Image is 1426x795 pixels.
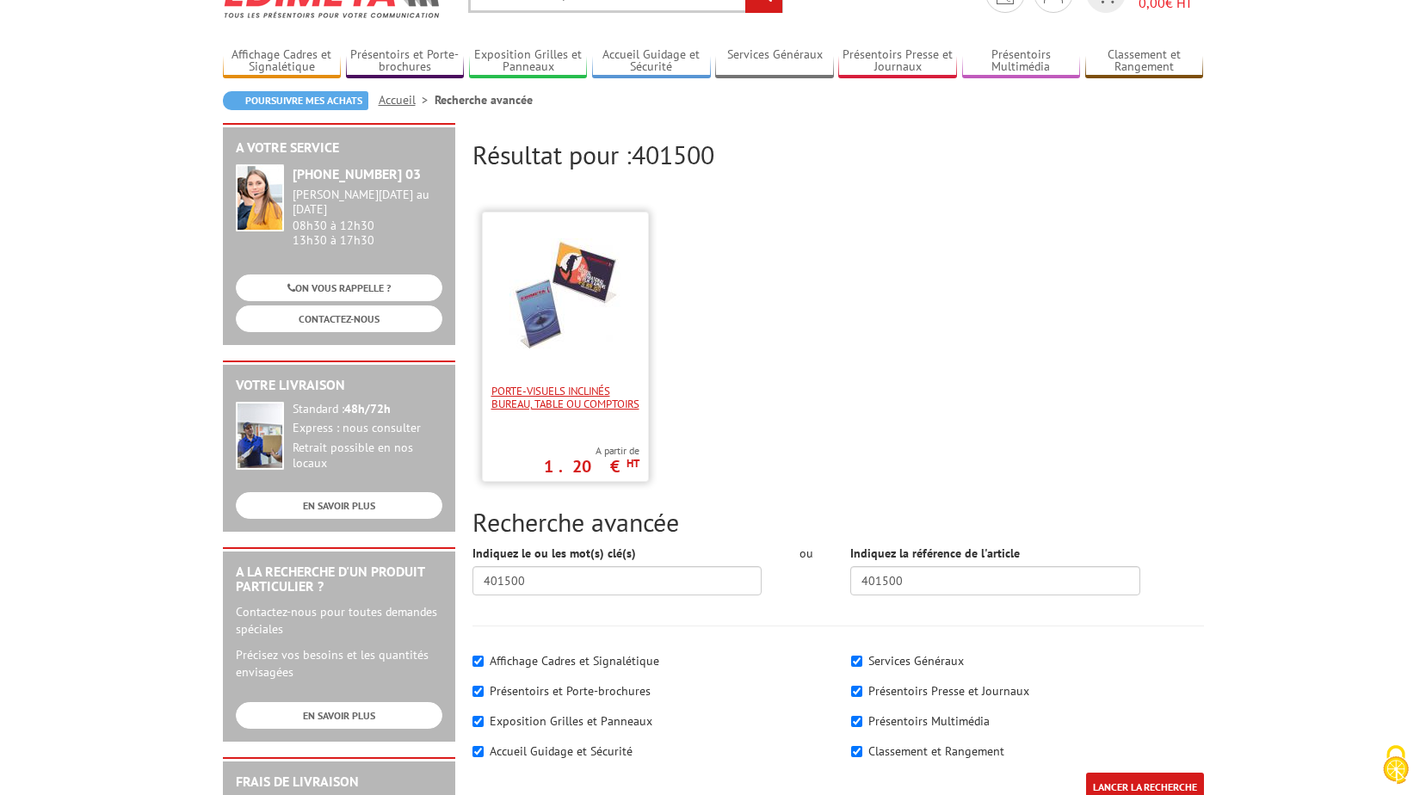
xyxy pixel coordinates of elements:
label: Classement et Rangement [868,743,1004,759]
p: 1.20 € [544,461,639,471]
a: Accueil [379,92,435,108]
a: Affichage Cadres et Signalétique [223,47,342,76]
label: Indiquez la référence de l'article [850,545,1020,562]
h2: A votre service [236,140,442,156]
sup: HT [627,456,639,471]
input: Présentoirs Presse et Journaux [851,686,862,697]
strong: 48h/72h [344,401,391,416]
label: Accueil Guidage et Sécurité [490,743,633,759]
img: widget-service.jpg [236,164,284,231]
input: Affichage Cadres et Signalétique [472,656,484,667]
a: Présentoirs Multimédia [962,47,1081,76]
div: ou [787,545,824,562]
h2: Résultat pour : [472,140,1204,169]
a: CONTACTEZ-NOUS [236,305,442,332]
span: A partir de [544,444,639,458]
div: Retrait possible en nos locaux [293,441,442,471]
img: Porte-visuels inclinés bureau, table ou comptoirs [509,238,621,350]
h2: Frais de Livraison [236,774,442,790]
label: Présentoirs et Porte-brochures [490,683,651,699]
img: widget-livraison.jpg [236,402,284,470]
a: Poursuivre mes achats [223,91,368,110]
label: Présentoirs Presse et Journaux [868,683,1029,699]
a: Accueil Guidage et Sécurité [592,47,711,76]
strong: [PHONE_NUMBER] 03 [293,165,421,182]
input: Exposition Grilles et Panneaux [472,716,484,727]
div: [PERSON_NAME][DATE] au [DATE] [293,188,442,217]
span: Porte-visuels inclinés bureau, table ou comptoirs [491,385,639,410]
a: Présentoirs Presse et Journaux [838,47,957,76]
li: Recherche avancée [435,91,533,108]
button: Cookies (fenêtre modale) [1366,736,1426,795]
img: Cookies (fenêtre modale) [1374,743,1417,786]
h2: Votre livraison [236,378,442,393]
label: Services Généraux [868,653,964,669]
p: Précisez vos besoins et les quantités envisagées [236,646,442,681]
a: Classement et Rangement [1085,47,1204,76]
a: Présentoirs et Porte-brochures [346,47,465,76]
a: Porte-visuels inclinés bureau, table ou comptoirs [483,385,648,410]
h2: A la recherche d'un produit particulier ? [236,564,442,595]
input: Services Généraux [851,656,862,667]
input: Accueil Guidage et Sécurité [472,746,484,757]
label: Présentoirs Multimédia [868,713,990,729]
div: 08h30 à 12h30 13h30 à 17h30 [293,188,442,247]
p: Contactez-nous pour toutes demandes spéciales [236,603,442,638]
input: Présentoirs et Porte-brochures [472,686,484,697]
a: EN SAVOIR PLUS [236,702,442,729]
input: Présentoirs Multimédia [851,716,862,727]
span: 401500 [632,138,714,171]
input: Classement et Rangement [851,746,862,757]
label: Exposition Grilles et Panneaux [490,713,652,729]
label: Indiquez le ou les mot(s) clé(s) [472,545,636,562]
label: Affichage Cadres et Signalétique [490,653,659,669]
a: ON VOUS RAPPELLE ? [236,274,442,301]
a: Exposition Grilles et Panneaux [469,47,588,76]
div: Express : nous consulter [293,421,442,436]
div: Standard : [293,402,442,417]
a: EN SAVOIR PLUS [236,492,442,519]
a: Services Généraux [715,47,834,76]
h2: Recherche avancée [472,508,1204,536]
